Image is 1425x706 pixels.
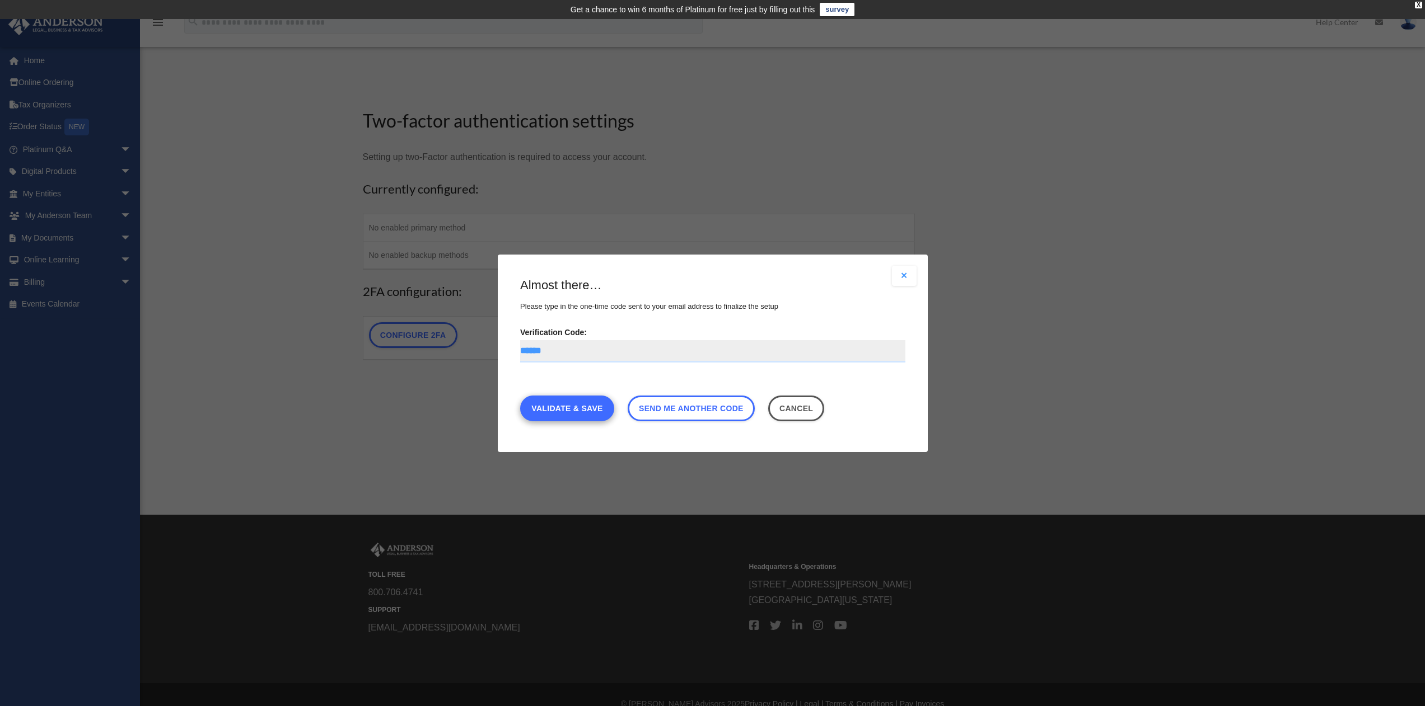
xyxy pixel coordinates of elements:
a: survey [820,3,854,16]
div: Get a chance to win 6 months of Platinum for free just by filling out this [571,3,815,16]
span: Send me another code [639,403,744,412]
label: Verification Code: [520,324,905,362]
button: Close this dialog window [768,395,824,421]
input: Verification Code: [520,340,905,362]
a: Validate & Save [520,395,614,421]
h3: Almost there… [520,277,905,294]
button: Close modal [892,266,917,286]
p: Please type in the one-time code sent to your email address to finalize the setup [520,299,905,313]
a: Send me another code [627,395,754,421]
div: close [1415,2,1422,8]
